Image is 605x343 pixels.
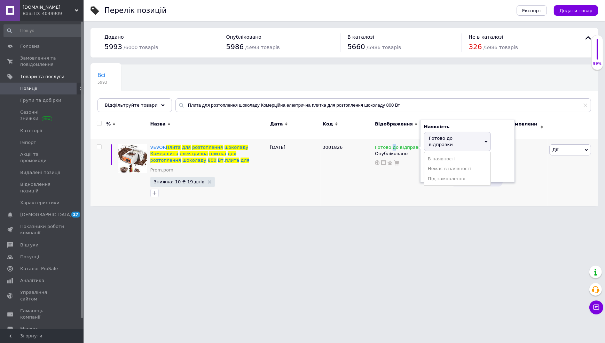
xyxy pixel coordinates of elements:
div: Опубліковано [375,151,447,157]
span: Головна [20,43,40,49]
span: Всі [97,72,105,78]
a: VEVORПлитадлярозтопленняшоколадуКомерційнаелектричнаплиткадлярозтопленняшоколаду800Вт,плитадля [150,145,250,162]
span: VEVOR [150,145,166,150]
span: електрична [180,151,208,156]
span: Знижка: 10 ₴ 19 днів [154,180,205,184]
span: / 5986 товарів [367,45,401,50]
span: плита [225,158,239,163]
span: 5993 [104,43,122,51]
span: для [241,158,249,163]
span: % [106,121,111,127]
span: Готово до відправки [375,145,424,152]
span: Дії [552,147,558,152]
span: Покупці [20,254,39,260]
img: VEVOR Плита для розтоплення шоколаду Комерційна електрична плитка для розтоплення шоколаду 800 Вт... [118,144,147,173]
span: Вт [218,158,224,163]
span: для [182,145,191,150]
span: Товари та послуги [20,74,64,80]
span: Код [322,121,333,127]
span: для [228,151,236,156]
span: плитка [209,151,226,156]
div: [DATE] [268,139,321,206]
span: Групи та добірки [20,97,61,104]
li: Немає в наявності [424,164,490,174]
span: Акції та промокоди [20,151,64,164]
span: , [223,158,225,163]
span: Категорії [20,128,42,134]
span: Аналітика [20,277,44,284]
span: Плита [166,145,181,150]
input: Пошук по назві позиції, артикулу і пошуковим запитам [175,98,591,112]
span: Відображення [375,121,413,127]
button: Чат з покупцем [589,300,603,314]
span: Дата [270,121,283,127]
button: Експорт [517,5,547,16]
span: Експорт [522,8,542,13]
span: Не в каталозі [469,34,503,40]
span: Маркет [20,326,38,332]
div: Ваш ID: 4049909 [23,10,84,17]
span: 5986 [226,43,244,51]
span: 800 [208,158,217,163]
a: Prom.pom [150,167,173,173]
span: Додано [104,34,124,40]
span: Комерційна [150,151,179,156]
span: шоколаду [182,158,206,163]
div: Перелік позицій [104,7,167,14]
span: Каталог ProSale [20,266,58,272]
span: [DEMOGRAPHIC_DATA] [20,212,72,218]
span: Гаманець компанії [20,308,64,320]
span: Видалені позиції [20,169,60,176]
div: Наявність [424,124,511,130]
div: 1 [504,139,548,206]
li: В наявності [424,154,490,164]
input: Пошук [3,24,82,37]
span: розтоплення [192,145,223,150]
span: 3001826 [322,145,343,150]
span: Показники роботи компанії [20,223,64,236]
span: В каталозі [347,34,374,40]
span: Відновлення позицій [20,181,64,194]
span: Управління сайтом [20,289,64,302]
button: Додати товар [554,5,598,16]
span: 326 [469,43,482,51]
span: Характеристики [20,200,60,206]
span: Позиції [20,85,37,92]
span: Відфільтруйте товари [105,102,158,108]
span: 5660 [347,43,365,51]
span: шоколаду [225,145,249,150]
span: Готово до відправки [429,136,453,147]
span: Імпорт [20,139,36,146]
span: Назва [150,121,166,127]
span: Відгуки [20,242,38,248]
span: Замовлення та повідомлення [20,55,64,68]
span: Додати товар [559,8,592,13]
span: Сезонні знижки [20,109,64,122]
span: Опубліковано [226,34,262,40]
span: розтоплення [150,158,181,163]
span: / 5993 товарів [245,45,280,50]
span: 27 [71,212,80,218]
div: 99% [592,61,603,66]
span: / 5986 товарів [484,45,518,50]
li: Під замовлення [424,174,490,184]
span: vevorua.prom.ua [23,4,75,10]
span: Замовлення [509,121,539,134]
span: 5993 [97,80,107,85]
span: / 6000 товарів [124,45,158,50]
